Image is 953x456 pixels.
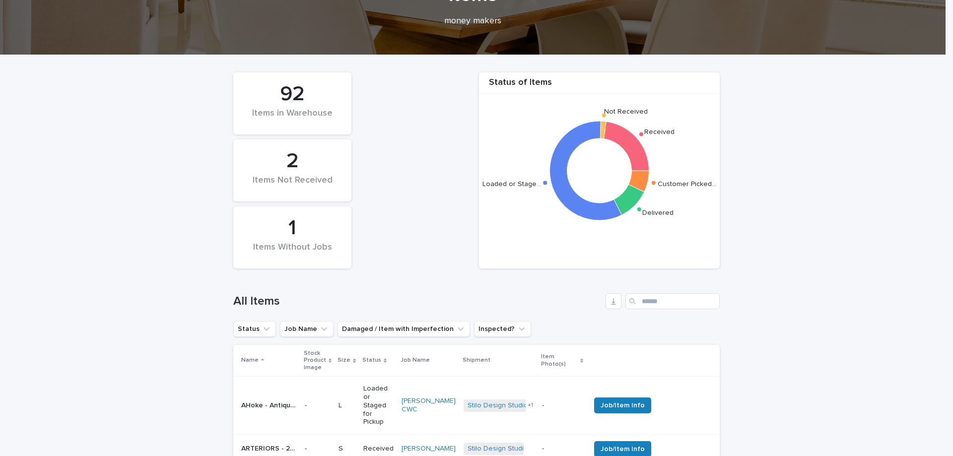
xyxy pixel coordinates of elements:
a: [PERSON_NAME] [402,445,456,453]
p: Name [241,355,259,366]
p: - [542,445,582,453]
text: Loaded or Stage… [482,181,541,188]
p: Status [362,355,381,366]
p: Item Photo(s) [541,351,578,370]
tr: AHoke - Antique Heriz Rug | 64683AHoke - Antique Heriz Rug | 64683 -LLoaded or Staged for Pickup[... [233,377,783,435]
p: Stock Product Image [304,348,326,373]
text: Not Received [604,108,648,115]
button: Inspected? [474,321,531,337]
text: Delivered [642,209,674,216]
span: Job/Item Info [601,444,645,454]
div: Items in Warehouse [250,108,335,129]
p: S [339,445,355,453]
div: Items Without Jobs [250,242,335,263]
p: L [339,401,355,410]
p: Received [363,445,394,453]
p: Job Name [401,355,430,366]
p: money makers [274,16,672,27]
p: Size [338,355,350,366]
a: [PERSON_NAME] CWC [402,397,456,414]
p: Shipment [463,355,490,366]
p: ARTERIORS - 2103 JESSE ACCENT TABLE | 73471 [241,443,299,453]
button: Job/Item Info [594,397,651,413]
div: Status of Items [479,77,720,94]
span: Job/Item Info [601,400,645,410]
h1: All Items [233,294,602,309]
a: Stilo Design Studio | Inbound Shipment | 24153 [468,445,615,453]
button: Damaged / Item with Imperfection [338,321,470,337]
text: Received [644,129,675,135]
text: Customer Picked… [658,181,716,188]
div: 1 [250,216,335,241]
p: AHoke - Antique Heriz Rug | 64683 [241,399,299,410]
div: 92 [250,82,335,107]
a: Stilo Design Studio | Inbound Shipment | 21755 [468,401,615,410]
p: - [305,445,331,453]
input: Search [625,293,720,309]
button: Status [233,321,276,337]
p: Loaded or Staged for Pickup [363,385,394,426]
p: - [542,401,582,410]
div: Items Not Received [250,175,335,196]
div: 2 [250,149,335,174]
p: - [305,401,331,410]
span: + 1 [528,402,533,408]
button: Job Name [280,321,334,337]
